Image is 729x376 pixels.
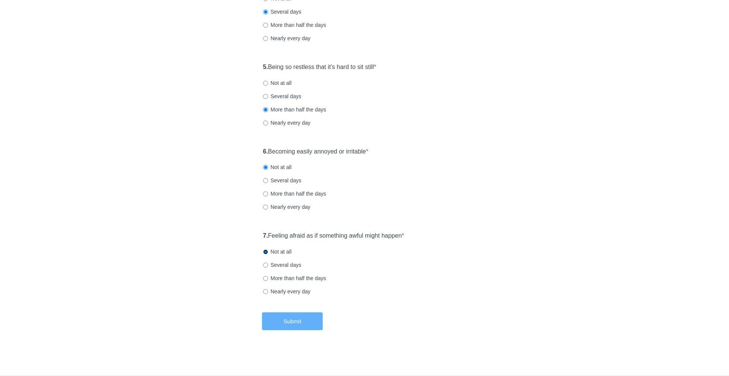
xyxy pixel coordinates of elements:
label: Not at all [263,163,292,171]
strong: 6. [263,148,268,155]
input: Nearly every day [263,205,268,210]
label: Feeling afraid as if something awful might happen [263,232,404,240]
strong: 5. [263,64,268,70]
label: More than half the days [263,190,326,197]
input: Several days [263,9,268,14]
button: Submit [262,312,323,330]
label: Being so restless that it's hard to sit still [263,63,376,72]
input: More than half the days [263,191,268,196]
strong: 7. [263,232,268,239]
label: More than half the days [263,106,326,113]
label: Nearly every day [263,34,311,42]
input: Not at all [263,249,268,254]
label: More than half the days [263,21,326,29]
label: Becoming easily annoyed or irritable [263,147,369,156]
input: Not at all [263,165,268,170]
label: Several days [263,177,301,184]
input: Several days [263,263,268,268]
label: Several days [263,261,301,269]
label: Several days [263,8,301,16]
input: Nearly every day [263,36,268,41]
input: More than half the days [263,107,268,112]
input: Nearly every day [263,289,268,294]
input: Not at all [263,81,268,86]
label: Nearly every day [263,119,311,127]
label: Not at all [263,79,292,87]
label: More than half the days [263,274,326,282]
input: Several days [263,178,268,183]
input: Several days [263,94,268,99]
label: Not at all [263,248,292,255]
input: More than half the days [263,23,268,28]
label: Nearly every day [263,203,311,211]
label: Nearly every day [263,288,311,295]
input: More than half the days [263,276,268,281]
label: Several days [263,92,301,100]
input: Nearly every day [263,121,268,125]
